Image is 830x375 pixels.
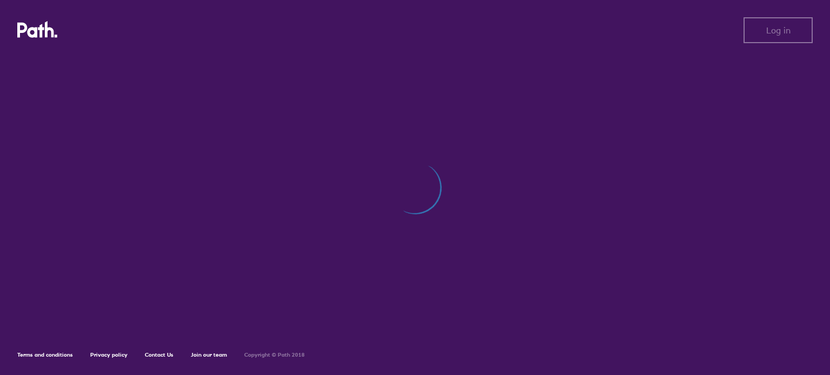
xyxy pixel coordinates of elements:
[766,25,791,35] span: Log in
[191,351,227,358] a: Join our team
[244,352,305,358] h6: Copyright © Path 2018
[145,351,173,358] a: Contact Us
[90,351,128,358] a: Privacy policy
[744,17,813,43] button: Log in
[17,351,73,358] a: Terms and conditions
